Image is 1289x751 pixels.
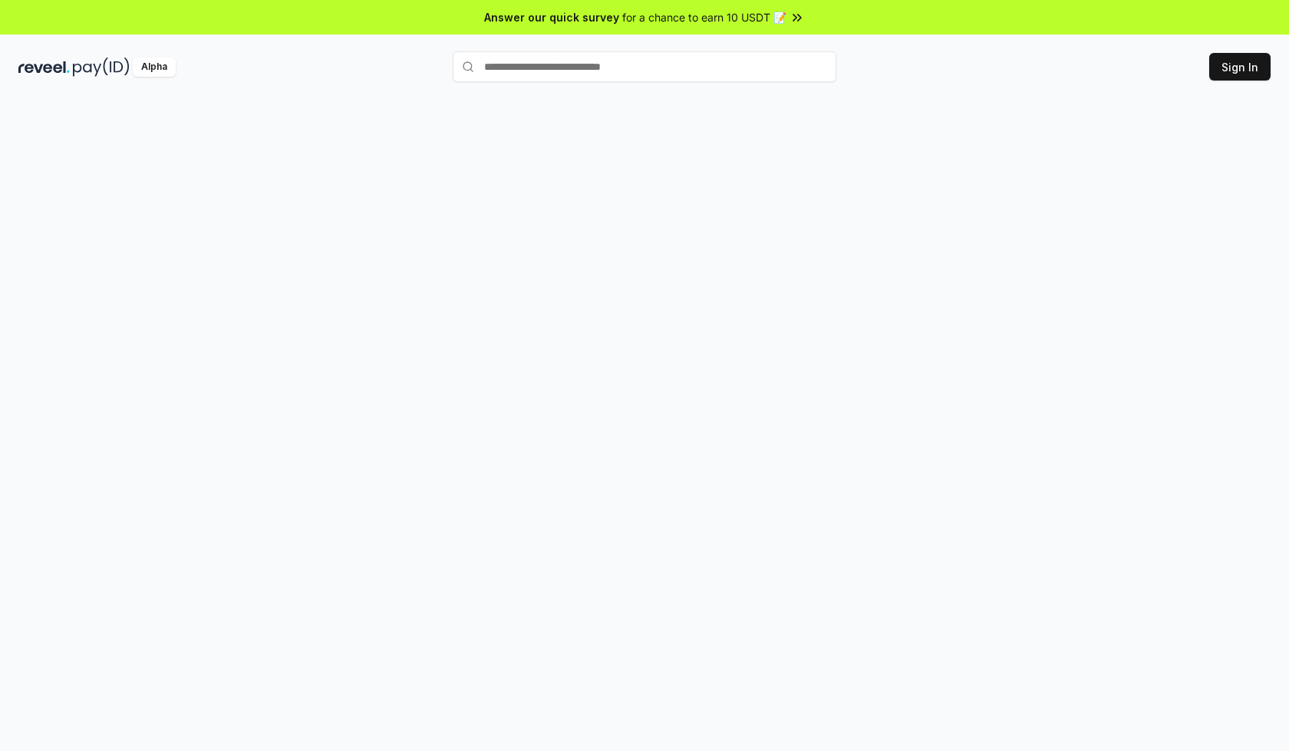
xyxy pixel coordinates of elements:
[622,9,786,25] span: for a chance to earn 10 USDT 📝
[133,58,176,77] div: Alpha
[1209,53,1271,81] button: Sign In
[18,58,70,77] img: reveel_dark
[484,9,619,25] span: Answer our quick survey
[73,58,130,77] img: pay_id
